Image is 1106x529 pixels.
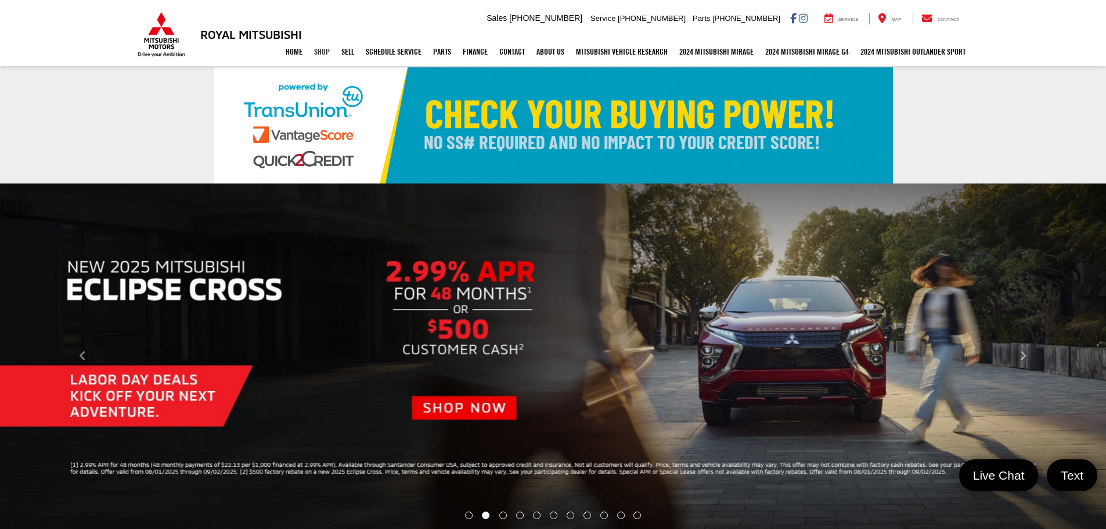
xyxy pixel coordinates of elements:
li: Go to slide number 8. [583,512,591,519]
a: Instagram: Click to visit our Instagram page [799,13,808,23]
li: Go to slide number 3. [499,512,507,519]
h3: Royal Mitsubishi [200,28,302,41]
span: Text [1055,467,1089,483]
li: Go to slide number 2. [482,512,489,519]
li: Go to slide number 10. [617,512,625,519]
a: About Us [531,37,570,66]
span: [PHONE_NUMBER] [509,13,582,23]
li: Go to slide number 9. [600,512,608,519]
li: Go to slide number 1. [465,512,473,519]
a: Contact [493,37,531,66]
a: Sell [336,37,360,66]
span: Service [838,17,859,22]
a: 2024 Mitsubishi Mirage [673,37,759,66]
img: Check Your Buying Power [214,67,893,183]
span: Service [590,14,615,23]
a: 2024 Mitsubishi Outlander SPORT [855,37,971,66]
span: Parts [693,14,710,23]
a: Text [1047,459,1097,491]
a: Map [869,13,910,24]
a: Mitsubishi Vehicle Research [570,37,673,66]
li: Go to slide number 11. [633,512,641,519]
a: Facebook: Click to visit our Facebook page [790,13,797,23]
img: Mitsubishi [135,12,188,57]
span: Contact [937,17,959,22]
span: [PHONE_NUMBER] [712,14,780,23]
span: [PHONE_NUMBER] [618,14,686,23]
a: Home [280,37,308,66]
a: 2024 Mitsubishi Mirage G4 [759,37,855,66]
a: Contact [913,13,968,24]
a: Finance [457,37,493,66]
a: Live Chat [959,459,1039,491]
span: Live Chat [967,467,1031,483]
span: Map [891,17,901,22]
li: Go to slide number 5. [533,512,541,519]
a: Schedule Service: Opens in a new tab [360,37,427,66]
a: Service [816,13,867,24]
a: Parts: Opens in a new tab [427,37,457,66]
span: Sales [487,13,507,23]
li: Go to slide number 6. [550,512,557,519]
li: Go to slide number 7. [567,512,574,519]
li: Go to slide number 4. [516,512,524,519]
button: Click to view next picture. [940,207,1106,506]
a: Shop [308,37,336,66]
